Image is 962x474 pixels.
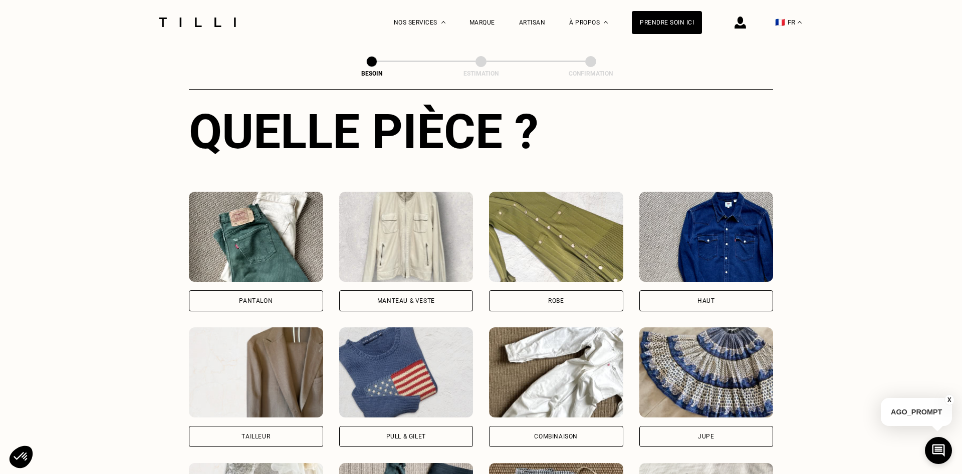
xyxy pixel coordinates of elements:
p: AGO_PROMPT [881,398,952,426]
div: Pantalon [239,298,273,304]
div: Robe [548,298,564,304]
div: Quelle pièce ? [189,104,773,160]
img: Tilli retouche votre Pantalon [189,192,323,282]
img: Tilli retouche votre Tailleur [189,327,323,417]
div: Besoin [322,70,422,77]
div: Jupe [698,433,714,439]
div: Haut [697,298,714,304]
a: Marque [469,19,495,26]
span: 🇫🇷 [775,18,785,27]
img: icône connexion [735,17,746,29]
a: Artisan [519,19,546,26]
img: menu déroulant [798,21,802,24]
a: Prendre soin ici [632,11,702,34]
img: Menu déroulant [441,21,445,24]
div: Estimation [431,70,531,77]
img: Tilli retouche votre Combinaison [489,327,623,417]
button: X [944,394,954,405]
div: Confirmation [541,70,641,77]
img: Logo du service de couturière Tilli [155,18,239,27]
div: Combinaison [534,433,578,439]
div: Manteau & Veste [377,298,435,304]
img: Tilli retouche votre Robe [489,192,623,282]
img: Tilli retouche votre Haut [639,192,774,282]
img: Menu déroulant à propos [604,21,608,24]
img: Tilli retouche votre Manteau & Veste [339,192,473,282]
div: Tailleur [242,433,270,439]
img: Tilli retouche votre Pull & gilet [339,327,473,417]
div: Pull & gilet [386,433,426,439]
img: Tilli retouche votre Jupe [639,327,774,417]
